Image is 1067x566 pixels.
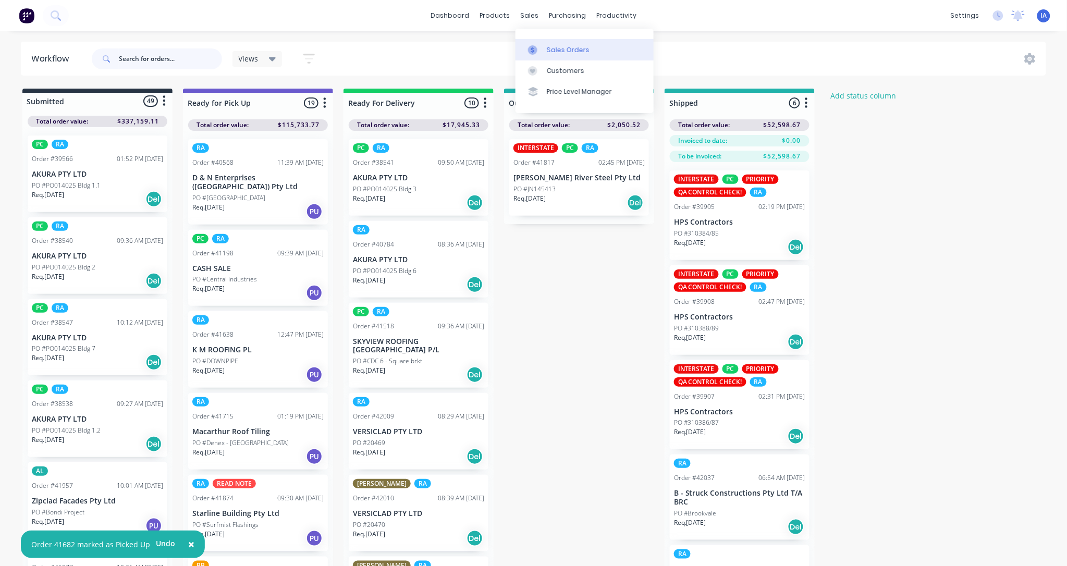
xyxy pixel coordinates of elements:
[32,481,73,490] div: Order #41957
[192,412,234,421] div: Order #41715
[516,81,654,102] a: Price Level Manager
[357,120,409,130] span: Total order value:
[353,520,385,530] p: PO #20470
[674,229,719,238] p: PO #310384/85
[28,136,167,212] div: PCRAOrder #3956601:52 PM [DATE]AKURA PTY LTDPO #PO014025 Bldg 1.1Req.[DATE]Del
[544,8,591,23] div: purchasing
[742,175,779,184] div: PRIORITY
[425,8,474,23] a: dashboard
[759,392,805,401] div: 02:31 PM [DATE]
[742,269,779,279] div: PRIORITY
[518,120,570,130] span: Total order value:
[32,154,73,164] div: Order #39566
[192,143,209,153] div: RA
[277,158,324,167] div: 11:39 AM [DATE]
[414,479,431,488] div: RA
[598,158,645,167] div: 02:45 PM [DATE]
[32,415,163,424] p: AKURA PTY LTD
[192,427,324,436] p: Macarthur Roof Tiling
[353,356,422,366] p: PO #CDC 6 - Square brkt
[32,334,163,342] p: AKURA PTY LTD
[192,448,225,457] p: Req. [DATE]
[277,330,324,339] div: 12:47 PM [DATE]
[515,8,544,23] div: sales
[674,392,715,401] div: Order #39907
[722,364,739,374] div: PC
[117,318,163,327] div: 10:12 AM [DATE]
[353,158,394,167] div: Order #38541
[674,282,746,292] div: QA CONTROL CHECK!
[353,225,370,235] div: RA
[467,530,483,547] div: Del
[117,399,163,409] div: 09:27 AM [DATE]
[178,532,205,557] button: Close
[306,285,323,301] div: PU
[674,549,691,559] div: RA
[277,494,324,503] div: 09:30 AM [DATE]
[145,273,162,289] div: Del
[678,152,722,161] span: To be invoiced:
[32,344,95,353] p: PO #PO014025 Bldg 7
[188,475,328,551] div: RAREAD NOTEOrder #4187409:30 AM [DATE]Starline Building Pty LtdPO #Surfmist FlashingsReq.[DATE]PU
[674,418,719,427] p: PO #310386/87
[722,269,739,279] div: PC
[349,221,488,298] div: RAOrder #4078408:36 AM [DATE]AKURA PTY LTDPO #PO014025 Bldg 6Req.[DATE]Del
[32,170,163,179] p: AKURA PTY LTD
[353,397,370,407] div: RA
[192,397,209,407] div: RA
[674,324,719,333] p: PO #310388/89
[192,264,324,273] p: CASH SALE
[516,39,654,60] a: Sales Orders
[674,427,706,437] p: Req. [DATE]
[192,479,209,488] div: RA
[467,448,483,465] div: Del
[670,265,810,355] div: INTERSTATEPCPRIORITYQA CONTROL CHECK!RAOrder #3990802:47 PM [DATE]HPS ContractorsPO #310388/89Req...
[582,143,598,153] div: RA
[117,236,163,245] div: 09:36 AM [DATE]
[674,377,746,387] div: QA CONTROL CHECK!
[513,143,558,153] div: INTERSTATE
[353,427,484,436] p: VERSICLAD PTY LTD
[764,120,801,130] span: $52,598.67
[278,120,320,130] span: $115,733.77
[117,481,163,490] div: 10:01 AM [DATE]
[607,120,641,130] span: $2,050.52
[192,193,265,203] p: PO #[GEOGRAPHIC_DATA]
[670,170,810,260] div: INTERSTATEPCPRIORITYQA CONTROL CHECK!RAOrder #3990502:19 PM [DATE]HPS ContractorsPO #310384/85Req...
[438,494,484,503] div: 08:39 AM [DATE]
[516,60,654,81] a: Customers
[277,249,324,258] div: 09:39 AM [DATE]
[627,194,644,211] div: Del
[674,202,715,212] div: Order #39905
[213,479,256,488] div: READ NOTE
[373,307,389,316] div: RA
[36,117,88,126] span: Total order value:
[467,276,483,293] div: Del
[788,428,804,445] div: Del
[192,284,225,293] p: Req. [DATE]
[192,438,289,448] p: PO #Denex - [GEOGRAPHIC_DATA]
[119,48,222,69] input: Search for orders...
[353,479,411,488] div: [PERSON_NAME]
[19,8,34,23] img: Factory
[353,530,385,539] p: Req. [DATE]
[349,475,488,551] div: [PERSON_NAME]RAOrder #4201008:39 AM [DATE]VERSICLAD PTY LTDPO #20470Req.[DATE]Del
[750,377,767,387] div: RA
[28,380,167,457] div: PCRAOrder #3853809:27 AM [DATE]AKURA PTY LTDPO #PO014025 Bldg 1.2Req.[DATE]Del
[759,297,805,306] div: 02:47 PM [DATE]
[674,269,719,279] div: INTERSTATE
[674,408,805,416] p: HPS Contractors
[353,337,484,355] p: SKYVIEW ROOFING [GEOGRAPHIC_DATA] P/L
[192,356,238,366] p: PO #DOWNPIPE
[353,194,385,203] p: Req. [DATE]
[353,448,385,457] p: Req. [DATE]
[306,366,323,383] div: PU
[674,518,706,527] p: Req. [DATE]
[192,249,234,258] div: Order #41198
[353,143,369,153] div: PC
[212,234,229,243] div: RA
[782,136,801,145] span: $0.00
[674,459,691,468] div: RA
[759,473,805,483] div: 06:54 AM [DATE]
[349,393,488,470] div: RAOrder #4200908:29 AM [DATE]VERSICLAD PTY LTDPO #20469Req.[DATE]Del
